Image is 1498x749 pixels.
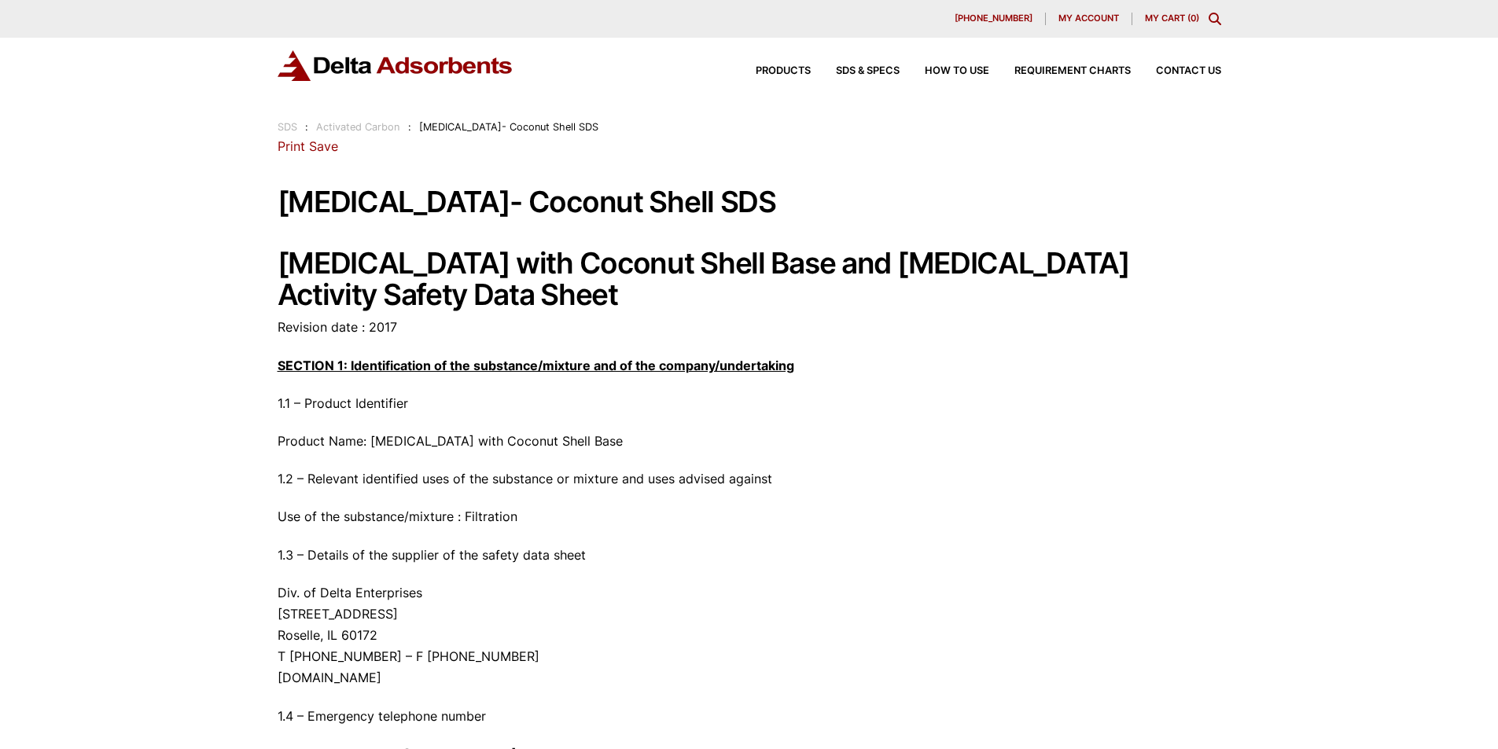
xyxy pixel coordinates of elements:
[278,317,1221,338] p: Revision date : 2017
[1209,13,1221,25] div: Toggle Modal Content
[278,138,305,154] a: Print
[278,545,1221,566] p: 1.3 – Details of the supplier of the safety data sheet
[1058,14,1119,23] span: My account
[1014,66,1131,76] span: Requirement Charts
[1191,13,1196,24] span: 0
[1046,13,1132,25] a: My account
[305,121,308,133] span: :
[836,66,900,76] span: SDS & SPECS
[278,50,513,81] img: Delta Adsorbents
[278,393,1221,414] p: 1.1 – Product Identifier
[278,186,1221,218] h1: [MEDICAL_DATA]- Coconut Shell SDS
[731,66,811,76] a: Products
[408,121,411,133] span: :
[1131,66,1221,76] a: Contact Us
[278,358,794,373] strong: SECTION 1: Identification of the substance/mixture and of the company/undertaking
[309,138,338,154] a: Save
[278,582,1221,689] p: Div. of Delta Enterprises [STREET_ADDRESS] Roselle, IL 60172 T [PHONE_NUMBER] – F [PHONE_NUMBER] ...
[900,66,989,76] a: How to Use
[942,13,1046,25] a: [PHONE_NUMBER]
[316,121,399,133] a: Activated Carbon
[278,706,1221,727] p: 1.4 – Emergency telephone number
[278,121,297,133] a: SDS
[278,431,1221,452] p: Product Name: [MEDICAL_DATA] with Coconut Shell Base
[811,66,900,76] a: SDS & SPECS
[756,66,811,76] span: Products
[419,121,598,133] span: [MEDICAL_DATA]- Coconut Shell SDS
[989,66,1131,76] a: Requirement Charts
[955,14,1032,23] span: [PHONE_NUMBER]
[278,506,1221,527] p: Use of the substance/mixture : Filtration
[1145,13,1199,24] a: My Cart (0)
[278,248,1221,311] h1: [MEDICAL_DATA] with Coconut Shell Base and [MEDICAL_DATA] Activity Safety Data Sheet
[925,66,989,76] span: How to Use
[278,468,1221,490] p: 1.2 – Relevant identified uses of the substance or mixture and uses advised against
[1156,66,1221,76] span: Contact Us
